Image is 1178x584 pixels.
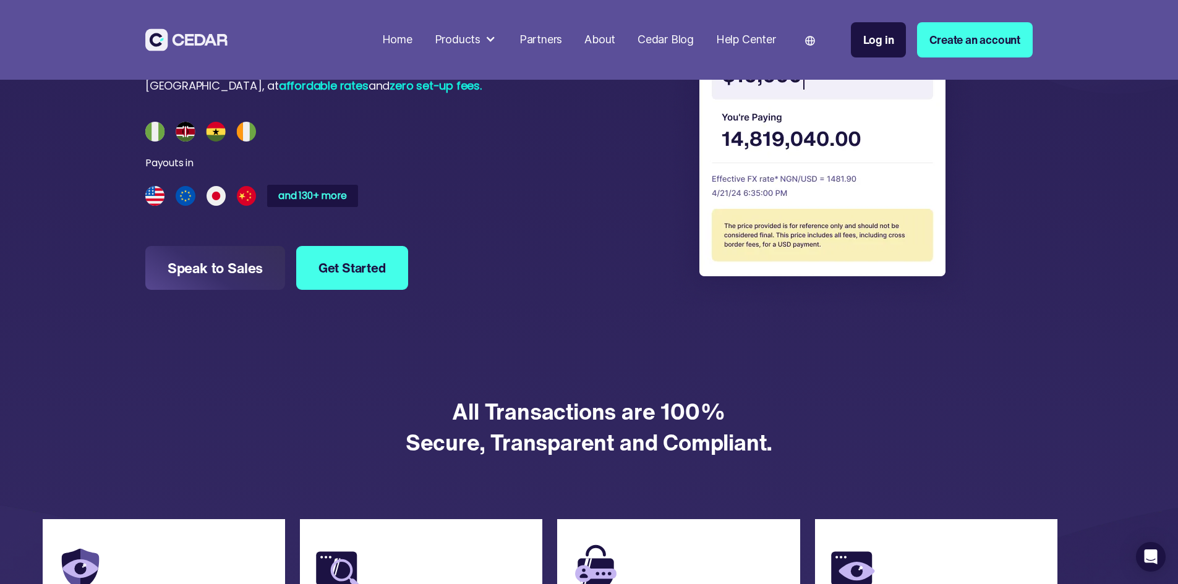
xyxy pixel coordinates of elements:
div: Log in [863,32,894,48]
img: world icon [805,36,815,46]
div: Products [435,32,480,48]
a: Help Center [711,25,782,54]
a: Log in [851,22,907,57]
a: Cedar Blog [632,25,699,54]
div: Home [382,32,412,48]
a: Home [377,25,418,54]
h4: All Transactions are 100% Secure, Transparent and Compliant. [367,383,812,486]
a: Partners [514,25,568,54]
a: Create an account [917,22,1033,57]
div: About [584,32,615,48]
div: Partners [519,32,562,48]
a: Get Started [296,246,408,290]
div: Cedar Blog [638,32,694,48]
div: Help Center [716,32,776,48]
span: affordable rates [279,78,369,93]
div: Open Intercom Messenger [1136,542,1166,572]
div: Payouts in [145,156,194,170]
div: and 130+ more [278,191,346,201]
div: Products [429,26,503,54]
span: zero set-up fees. [390,78,482,93]
a: About [579,25,621,54]
a: Speak to Sales [145,246,285,290]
